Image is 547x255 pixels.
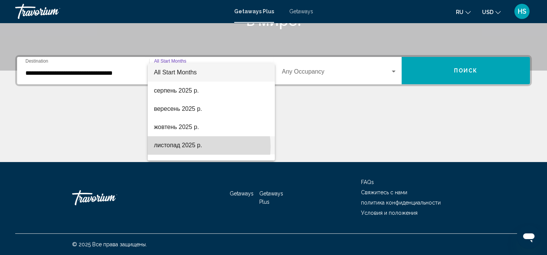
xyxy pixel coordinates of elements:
span: вересень 2025 р. [154,100,269,118]
span: All Start Months [154,69,197,76]
span: жовтень 2025 р. [154,118,269,136]
span: серпень 2025 р. [154,82,269,100]
span: листопад 2025 р. [154,136,269,154]
iframe: Button to launch messaging window [517,225,541,249]
span: грудень 2025 р. [154,154,269,173]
